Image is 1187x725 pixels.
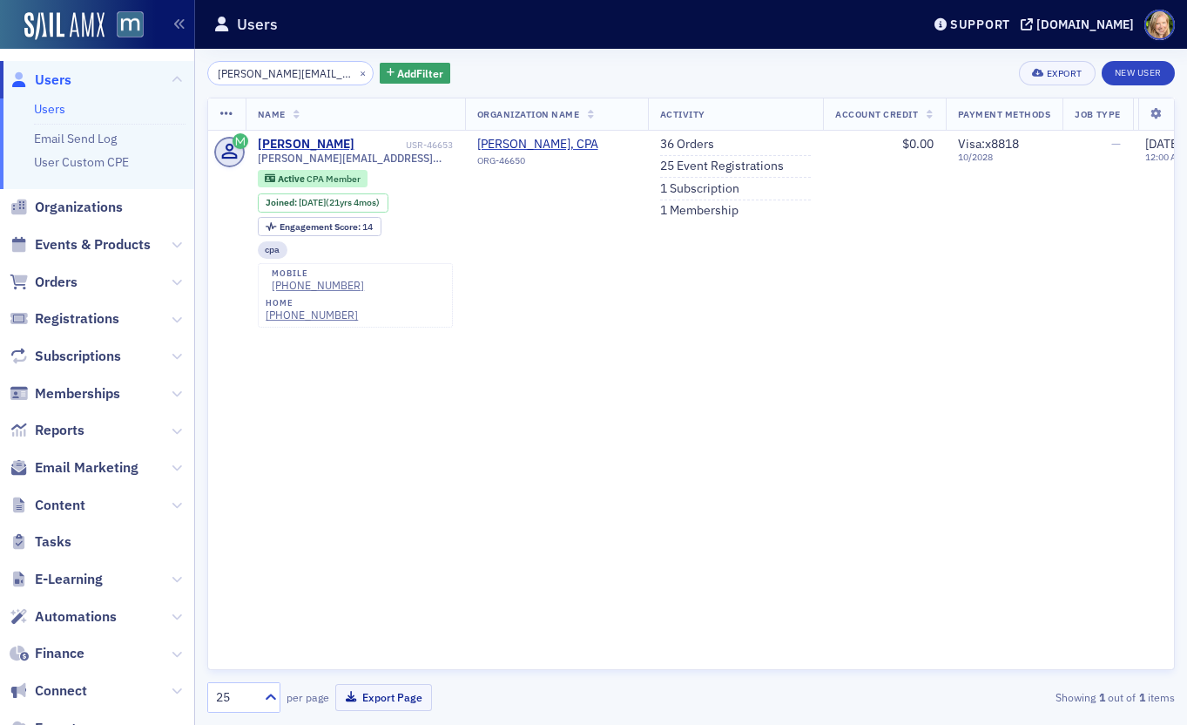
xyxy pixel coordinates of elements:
div: ORG-46650 [477,155,636,173]
a: Content [10,496,85,515]
span: Payment Methods [958,108,1051,120]
span: — [1111,136,1121,152]
button: Export [1019,61,1095,85]
div: (21yrs 4mos) [299,197,380,208]
a: [PERSON_NAME], CPA [477,137,636,152]
a: Organizations [10,198,123,217]
span: Engagement Score : [280,220,362,233]
span: [PERSON_NAME][EMAIL_ADDRESS][DOMAIN_NAME] [258,152,453,165]
span: Joined : [266,197,299,208]
a: [PHONE_NUMBER] [272,279,364,292]
span: [DATE] [299,196,326,208]
a: Events & Products [10,235,151,254]
span: Lisa Feinman, CPA [477,137,636,152]
img: SailAMX [117,11,144,38]
span: Add Filter [397,65,443,81]
a: Connect [10,681,87,701]
span: [DATE] [1145,136,1181,152]
a: Email Send Log [34,131,117,146]
div: home [266,298,358,308]
button: Export Page [335,684,432,711]
span: Account Credit [835,108,918,120]
span: Connect [35,681,87,701]
a: Users [34,101,65,117]
span: Visa : x8818 [958,136,1019,152]
div: 14 [280,222,373,232]
span: Content [35,496,85,515]
a: Subscriptions [10,347,121,366]
div: cpa [258,241,288,259]
span: Name [258,108,286,120]
a: [PERSON_NAME] [258,137,354,152]
a: 1 Membership [660,203,739,219]
span: Job Type [1075,108,1120,120]
time: 12:00 AM [1145,151,1184,163]
a: Finance [10,644,84,663]
span: CPA Member [307,173,361,185]
span: Activity [660,108,705,120]
strong: 1 [1136,689,1148,705]
span: Automations [35,607,117,627]
span: Registrations [35,309,119,329]
span: Finance [35,644,84,663]
div: Showing out of items [865,689,1175,705]
a: User Custom CPE [34,154,129,170]
a: Tasks [10,532,71,552]
span: Organizations [35,198,123,217]
span: Tasks [35,532,71,552]
span: Reports [35,421,84,440]
span: Events & Products [35,235,151,254]
a: Users [10,71,71,90]
button: [DOMAIN_NAME] [1021,18,1140,30]
a: E-Learning [10,570,103,589]
span: $0.00 [902,136,934,152]
div: [DOMAIN_NAME] [1036,17,1134,32]
span: Orders [35,273,78,292]
span: Profile [1144,10,1175,40]
div: mobile [272,268,364,279]
a: 25 Event Registrations [660,159,784,174]
a: New User [1102,61,1175,85]
a: View Homepage [105,11,144,41]
a: Orders [10,273,78,292]
div: Support [950,17,1010,32]
input: Search… [207,61,374,85]
button: AddFilter [380,63,451,85]
div: Engagement Score: 14 [258,217,381,236]
a: Reports [10,421,84,440]
a: [PHONE_NUMBER] [266,308,358,322]
a: Automations [10,607,117,627]
strong: 1 [1096,689,1108,705]
a: 1 Subscription [660,181,739,197]
div: Export [1047,69,1082,78]
div: USR-46653 [357,139,453,151]
a: Registrations [10,309,119,329]
img: SailAMX [24,12,105,40]
span: Email Marketing [35,458,138,478]
div: Joined: 2004-04-14 00:00:00 [258,193,388,213]
span: 10 / 2028 [958,152,1051,163]
span: Memberships [35,384,120,403]
span: Subscriptions [35,347,121,366]
h1: Users [237,14,278,35]
span: Users [35,71,71,90]
a: Email Marketing [10,458,138,478]
a: Memberships [10,384,120,403]
label: per page [287,689,329,705]
button: × [355,64,371,80]
a: 36 Orders [660,137,714,152]
span: Active [278,173,307,185]
span: Organization Name [477,108,580,120]
span: E-Learning [35,570,103,589]
a: Active CPA Member [265,173,360,184]
div: 25 [216,688,254,707]
div: Active: Active: CPA Member [258,170,368,187]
